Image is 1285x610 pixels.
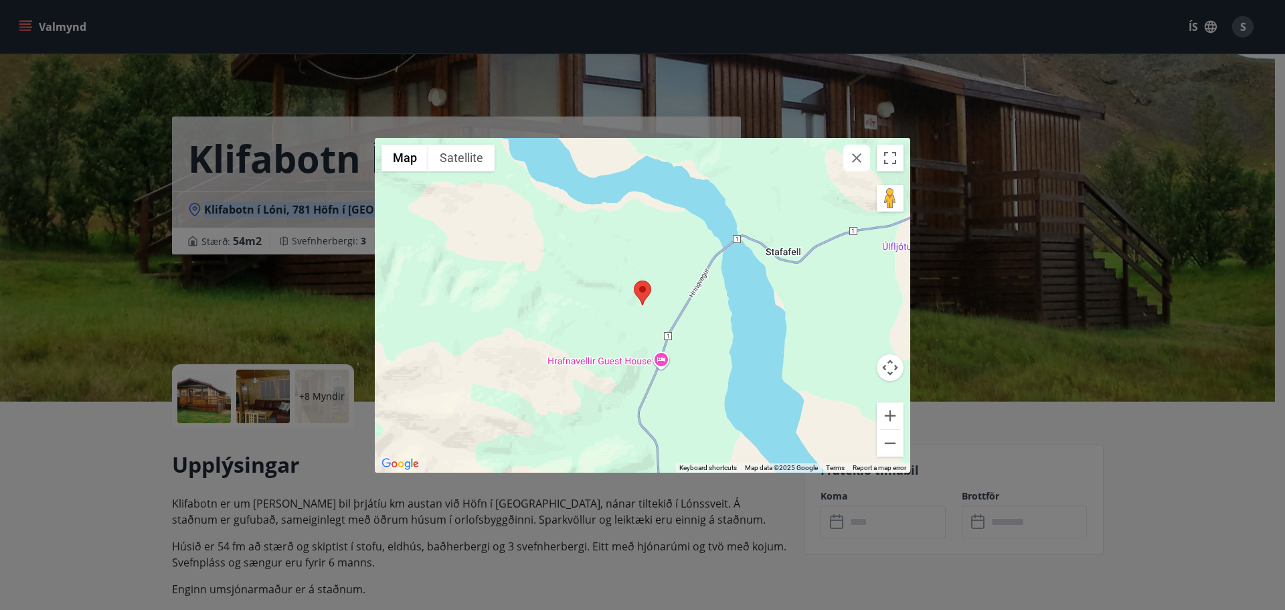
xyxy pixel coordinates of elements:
a: Open this area in Google Maps (opens a new window) [378,455,422,473]
img: Google [378,455,422,473]
button: Map camera controls [877,354,904,381]
a: Terms (opens in new tab) [826,464,845,471]
button: Show street map [381,145,428,171]
button: Keyboard shortcuts [679,463,737,473]
span: Map data ©2025 Google [745,464,818,471]
a: Report a map error [853,464,906,471]
button: Toggle fullscreen view [877,145,904,171]
button: Zoom out [877,430,904,457]
button: Show satellite imagery [428,145,495,171]
button: Drag Pegman onto the map to open Street View [877,185,904,212]
button: Zoom in [877,402,904,429]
